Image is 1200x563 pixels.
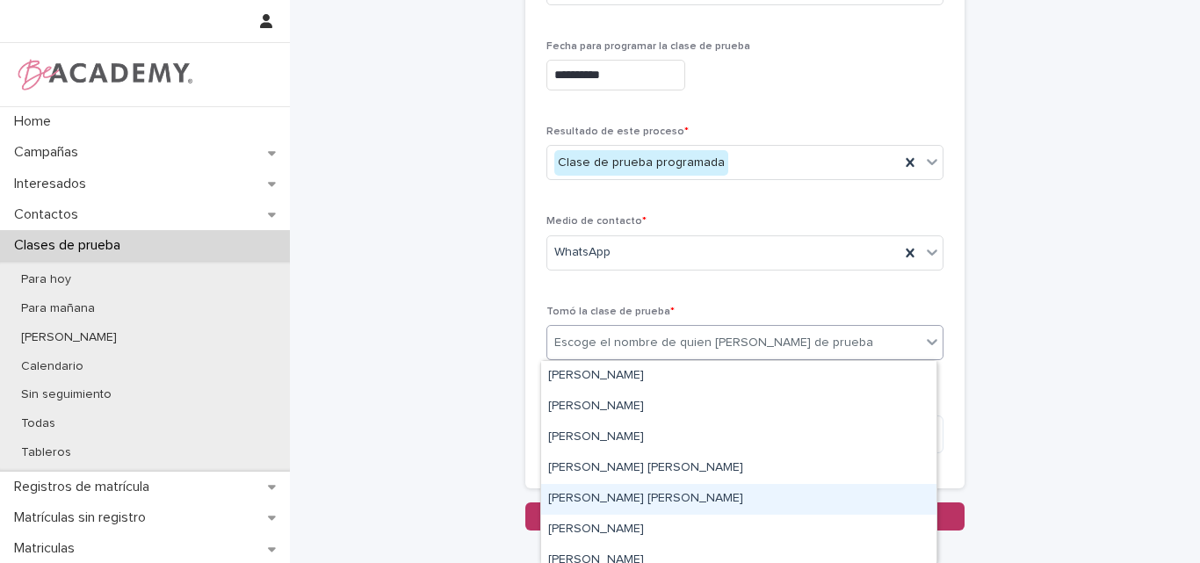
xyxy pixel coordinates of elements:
[546,216,647,227] span: Medio de contacto
[546,126,689,137] span: Resultado de este proceso
[7,176,100,192] p: Interesados
[525,502,965,531] button: Save
[554,334,873,352] div: Escoge el nombre de quien [PERSON_NAME] de prueba
[554,243,611,262] span: WhatsApp
[541,361,936,392] div: Carolina Castillo Cuadrado
[7,144,92,161] p: Campañas
[546,307,675,317] span: Tomó la clase de prueba
[541,515,936,545] div: Lizeth Gonzalez Mejia
[7,113,65,130] p: Home
[7,479,163,495] p: Registros de matrícula
[7,509,160,526] p: Matrículas sin registro
[7,416,69,431] p: Todas
[541,453,936,484] div: Leidy Mesa Alvarez
[541,392,936,422] div: Carolina Castrillon Trujillo
[7,206,92,223] p: Contactos
[7,540,89,557] p: Matriculas
[7,445,85,460] p: Tableros
[541,484,936,515] div: Lina Rico Montoya
[7,301,109,316] p: Para mañana
[546,41,750,52] span: Fecha para programar la clase de prueba
[14,57,194,92] img: WPrjXfSUmiLcdUfaYY4Q
[7,272,85,287] p: Para hoy
[541,422,936,453] div: Gina Orjuela Cortes
[7,359,98,374] p: Calendario
[554,150,728,176] div: Clase de prueba programada
[7,387,126,402] p: Sin seguimiento
[7,330,131,345] p: [PERSON_NAME]
[7,237,134,254] p: Clases de prueba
